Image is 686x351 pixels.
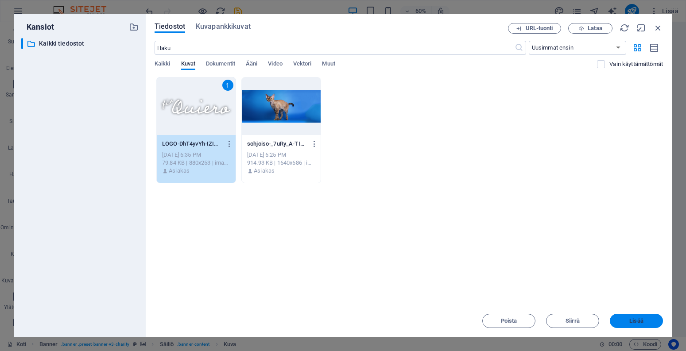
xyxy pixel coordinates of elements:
[247,140,307,148] p: sohjoiso-_7uRy_A-TI71yjrm4usWhw.png
[162,159,230,167] div: 79.84 KB | 880x253 | image/png
[653,23,663,33] i: Sulje
[155,41,515,55] input: Haku
[39,39,122,49] p: Kaikki tiedostot
[181,58,195,71] span: Kuvat
[620,23,629,33] i: Lataa uudelleen
[162,151,230,159] div: [DATE] 6:35 PM
[21,38,23,49] div: ​
[162,140,222,148] p: LOGO-DhT4yvYh-IZIN1LFfU9ZKQ.png
[222,80,233,91] div: 1
[268,58,282,71] span: Video
[155,58,171,71] span: Kaikki
[293,58,312,71] span: Vektori
[21,21,54,33] p: Kansiot
[254,167,275,175] p: Asiakas
[129,22,139,32] i: Luo uusi kansio
[610,314,663,328] button: Lisää
[546,314,599,328] button: Siirrä
[609,60,663,68] p: Näyttää vain tiedostot, joita ei käytetä nettisivustolla. Tämän istunnon aikana lisätyt tiedostot...
[247,159,315,167] div: 914.93 KB | 1640x686 | image/png
[508,23,561,34] button: URL-tuonti
[636,23,646,33] i: Minimoi
[588,26,602,31] span: Lataa
[482,314,535,328] button: Poista
[526,26,553,31] span: URL-tuonti
[629,318,643,324] span: Lisää
[566,318,580,324] span: Siirrä
[501,318,517,324] span: Poista
[196,21,251,32] span: Kuvapankkikuvat
[206,58,235,71] span: Dokumentit
[155,21,185,32] span: Tiedostot
[169,167,190,175] p: Asiakas
[568,23,612,34] button: Lataa
[246,58,257,71] span: Ääni
[322,58,335,71] span: Muut
[247,151,315,159] div: [DATE] 6:25 PM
